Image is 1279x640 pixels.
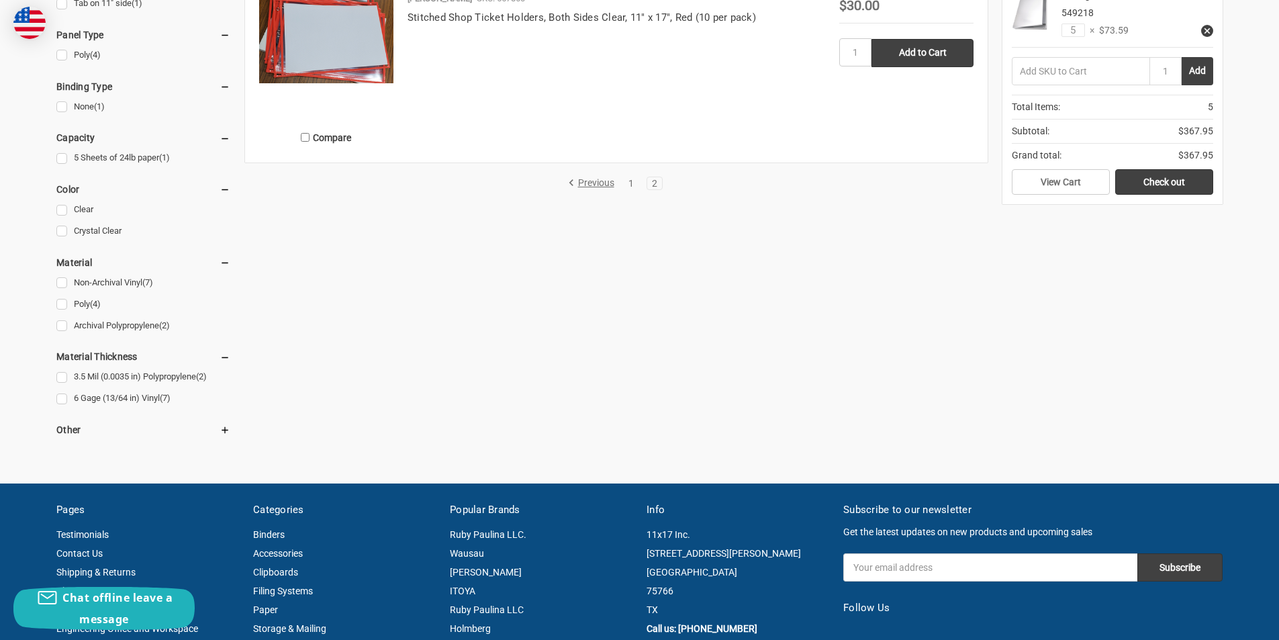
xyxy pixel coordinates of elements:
span: Subtotal: [1012,124,1049,138]
input: Your email address [843,553,1137,582]
a: Holmberg [450,623,491,634]
a: View Cart [1012,169,1110,195]
h5: Popular Brands [450,502,632,518]
a: Shipping & Returns [56,567,136,578]
a: Binders [253,529,285,540]
address: 11x17 Inc. [STREET_ADDRESS][PERSON_NAME] [GEOGRAPHIC_DATA] 75766 TX [647,525,829,619]
h5: Pages [56,502,239,518]
input: Subscribe [1137,553,1223,582]
a: Call us: [PHONE_NUMBER] [647,623,757,634]
span: Chat offline leave a message [62,590,173,627]
a: Filing Systems [253,586,313,596]
span: × [1085,24,1094,38]
button: Add [1182,57,1213,85]
h5: Follow Us [843,600,1223,616]
span: (2) [196,371,207,381]
span: (1) [159,152,170,163]
a: 5 Sheets of 24lb paper [56,149,230,167]
span: $367.95 [1178,124,1213,138]
h5: Binding Type [56,79,230,95]
h5: Panel Type [56,27,230,43]
a: ITOYA [450,586,475,596]
span: (4) [90,50,101,60]
a: Clear [56,201,230,219]
h5: Categories [253,502,436,518]
h5: Material [56,255,230,271]
iframe: Google Customer Reviews [1168,604,1279,640]
a: Ruby Paulina LLC. [450,529,526,540]
a: 3.5 Mil (0.0035 in) Polypropylene [56,368,230,386]
a: 2 [647,179,662,188]
a: Poly [56,46,230,64]
span: (4) [90,299,101,309]
input: Compare [301,133,310,142]
h5: Info [647,502,829,518]
a: 1 [624,179,638,188]
img: duty and tax information for United States [13,7,46,39]
a: Storage & Mailing [253,623,326,634]
button: Chat offline leave a message [13,587,195,630]
h5: Capacity [56,130,230,146]
a: Testimonials [56,529,109,540]
a: Non-Archival Vinyl [56,274,230,292]
a: Accessories [253,548,303,559]
span: $367.95 [1178,148,1213,163]
a: Check out [1115,169,1213,195]
span: 549218 [1061,7,1094,18]
a: 6 Gage (13/64 in) Vinyl [56,390,230,408]
a: Wausau [450,548,484,559]
span: 5 [1208,100,1213,114]
span: (2) [159,320,170,330]
a: [PERSON_NAME] [450,567,522,578]
span: Grand total: [1012,148,1061,163]
a: Crystal Clear [56,222,230,240]
a: Clipboards [253,567,298,578]
input: Add SKU to Cart [1012,57,1149,85]
span: (7) [142,277,153,287]
a: None [56,98,230,116]
h5: Other [56,422,230,438]
label: Compare [259,126,393,148]
span: (7) [160,393,171,403]
span: (1) [94,101,105,111]
h5: Subscribe to our newsletter [843,502,1223,518]
a: Ruby Paulina LLC [450,604,524,615]
a: Contact Us [56,548,103,559]
a: Poly [56,295,230,314]
a: Archival Polypropylene [56,317,230,335]
a: Paper [253,604,278,615]
p: Get the latest updates on new products and upcoming sales [843,525,1223,539]
h5: Material Thickness [56,349,230,365]
input: Add to Cart [871,39,974,67]
span: $73.59 [1094,24,1129,38]
span: Total Items: [1012,100,1060,114]
a: Previous [568,177,619,189]
h5: Color [56,181,230,197]
a: Stitched Shop Ticket Holders, Both Sides Clear, 11" x 17", Red (10 per pack) [408,11,756,24]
